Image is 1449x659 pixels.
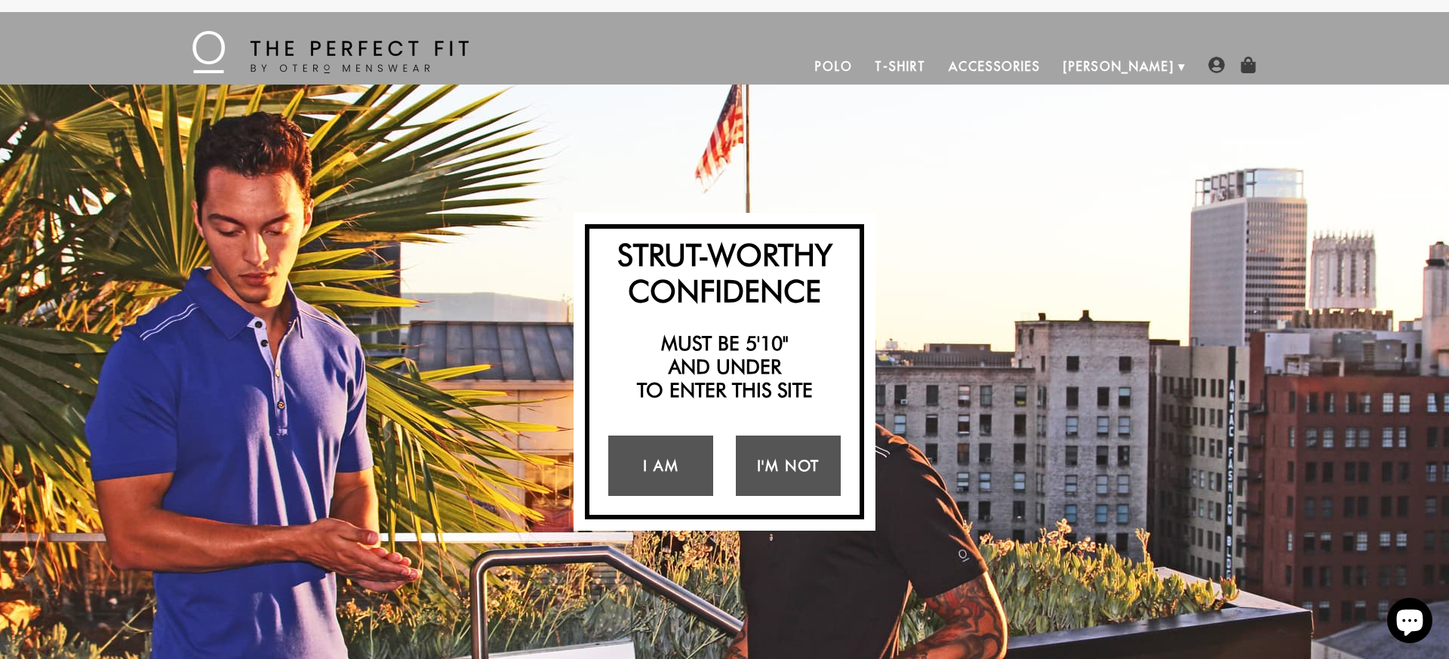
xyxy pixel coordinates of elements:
[192,31,469,73] img: The Perfect Fit - by Otero Menswear - Logo
[736,436,841,496] a: I'm Not
[1208,57,1225,73] img: user-account-icon.png
[1383,598,1437,647] inbox-online-store-chat: Shopify online store chat
[1240,57,1257,73] img: shopping-bag-icon.png
[597,236,852,309] h2: Strut-Worthy Confidence
[597,331,852,402] h2: Must be 5'10" and under to enter this site
[608,436,713,496] a: I Am
[1052,48,1186,85] a: [PERSON_NAME]
[804,48,864,85] a: Polo
[863,48,937,85] a: T-Shirt
[937,48,1052,85] a: Accessories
